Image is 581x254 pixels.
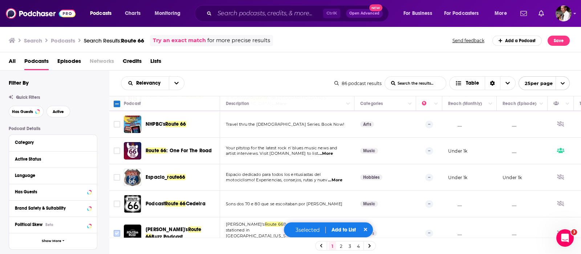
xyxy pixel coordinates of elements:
button: open menu [150,8,190,19]
span: Toggle select row [114,148,120,154]
span: For Business [403,8,432,19]
button: Show profile menu [556,5,572,21]
span: Sons dos 70 e 80 que se escoitaban por [PERSON_NAME] [226,201,342,206]
a: Search Results:Route 66 [84,37,144,44]
h2: Filter By [9,79,29,86]
p: Under 1k [503,174,522,181]
span: Quick Filters [16,95,40,100]
button: Column Actions [406,100,414,108]
div: Brand Safety & Suitability [15,206,85,211]
button: open menu [519,76,570,90]
img: Podcast Route 66 Cedeira [124,195,141,213]
p: -- [425,174,433,181]
span: : One For The Road [166,148,212,154]
button: Brand Safety & Suitability [15,203,91,213]
a: Music [360,148,378,154]
div: 86 podcast results [334,81,382,86]
a: Music [360,201,378,207]
button: open menu [398,8,441,19]
p: -- [425,121,433,128]
span: ...More [318,151,333,157]
h3: Search [24,37,42,44]
span: artist interviews. Visit [DOMAIN_NAME] to list [226,151,318,156]
a: Credits [123,55,142,70]
button: Column Actions [563,100,572,108]
div: Power Score [422,99,432,108]
h3: Podcasts [51,37,75,44]
span: Your pitstop for the latest rock n' blues music news and [226,145,337,150]
span: motociclismo! Experiencias, consejos, rutas y nuev [226,177,328,182]
a: 2 [337,242,345,250]
p: Podcast Details [9,126,97,131]
a: 1 [329,242,336,250]
span: Charts [125,8,141,19]
img: Podchaser - Follow, Share and Rate Podcasts [6,7,76,20]
p: __ [503,201,516,207]
span: Travel thru the [DEMOGRAPHIC_DATA] Series. Book Now! [226,122,344,127]
div: Reach (Episode) [503,99,536,108]
a: Podcasts [24,55,49,70]
span: More [495,8,507,19]
div: Podcast [124,99,141,108]
button: Column Actions [486,100,495,108]
span: Espacio dedicado para todos los entusiastas del [226,172,321,177]
span: Networks [90,55,114,70]
span: Show More [42,239,61,243]
a: Route 66: One For The Road [146,147,212,154]
iframe: Intercom live chat [556,229,574,247]
span: All [9,55,16,70]
span: Route 66 [121,37,144,44]
a: Show notifications dropdown [517,7,530,20]
span: 3 [571,229,577,235]
input: Search podcasts, credits, & more... [215,8,323,19]
p: __ [503,230,516,236]
div: Description [226,99,249,108]
a: PodcastRoute 66Cedeira [146,200,206,207]
p: __ [503,148,516,154]
span: NHPBC's [146,121,165,127]
a: Try an exact match [153,36,206,45]
p: -- [425,230,433,237]
img: User Profile [556,5,572,21]
a: Show notifications dropdown [536,7,547,20]
a: 3 [346,242,353,250]
button: Category [15,138,91,147]
span: For Podcasters [444,8,479,19]
div: Has Guests [553,99,564,108]
a: Espacio_route66 [124,169,141,186]
span: Toggle select row [114,174,120,181]
p: __ [503,121,516,128]
button: Send feedback [450,37,487,44]
button: Column Actions [344,100,353,108]
span: Toggle select row [114,230,120,237]
div: Categories [360,99,383,108]
button: Has Guests [9,106,44,117]
button: Has Guests [15,187,91,196]
span: Toggle select row [114,121,120,128]
a: Episodes [57,55,81,70]
span: Route 66 [165,121,186,127]
div: Category [15,140,86,145]
span: Cedeira [186,201,206,207]
span: Has Guests [12,110,33,114]
a: Rick's Route 66 Buzz Podcast [124,225,141,242]
span: [PERSON_NAME]'s [146,226,188,233]
span: for more precise results [207,36,270,45]
a: NHPBC'sRoute 66 [146,121,186,128]
button: open menu [121,81,169,86]
button: open menu [489,8,516,19]
span: Route 66 [165,201,186,207]
h2: Choose View [449,76,516,90]
div: Search Results: [84,37,144,44]
span: Monitoring [155,8,180,19]
button: Show More [9,233,97,249]
span: Podcasts [90,8,111,19]
span: Toggle select row [114,201,120,207]
span: [PERSON_NAME]'s [226,222,265,227]
a: Hobbies [360,174,382,180]
span: Open Advanced [349,12,379,15]
div: Beta [45,222,53,227]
